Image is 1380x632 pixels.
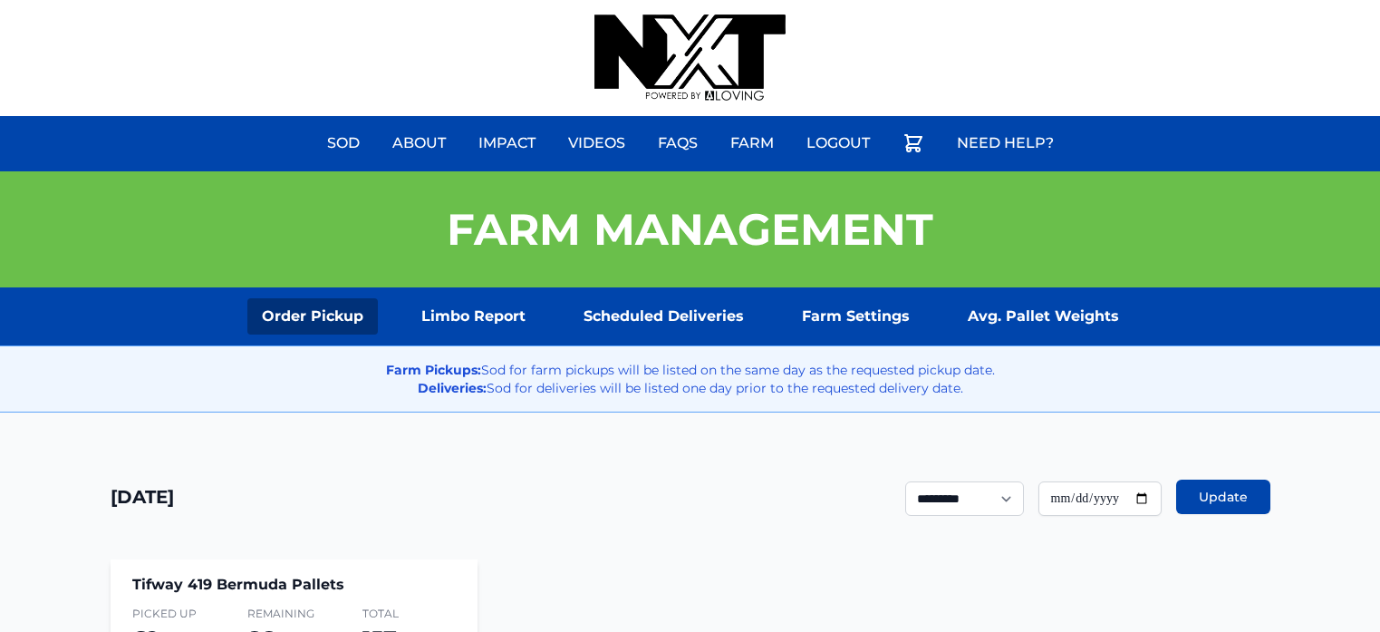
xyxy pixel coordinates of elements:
[1199,488,1248,506] span: Update
[362,607,456,621] span: Total
[557,122,636,165] a: Videos
[569,298,758,335] a: Scheduled Deliveries
[407,298,540,335] a: Limbo Report
[953,298,1134,335] a: Avg. Pallet Weights
[1176,480,1270,514] button: Update
[386,362,481,378] strong: Farm Pickups:
[468,122,546,165] a: Impact
[247,298,378,335] a: Order Pickup
[594,15,785,102] img: nextdaysod.com Logo
[719,122,785,165] a: Farm
[316,122,371,165] a: Sod
[381,122,457,165] a: About
[247,607,341,621] span: Remaining
[132,607,226,621] span: Picked Up
[132,574,456,596] h4: Tifway 419 Bermuda Pallets
[946,122,1065,165] a: Need Help?
[787,298,924,335] a: Farm Settings
[447,208,933,251] h1: Farm Management
[647,122,709,165] a: FAQs
[418,380,487,396] strong: Deliveries:
[111,484,174,510] h1: [DATE]
[796,122,881,165] a: Logout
